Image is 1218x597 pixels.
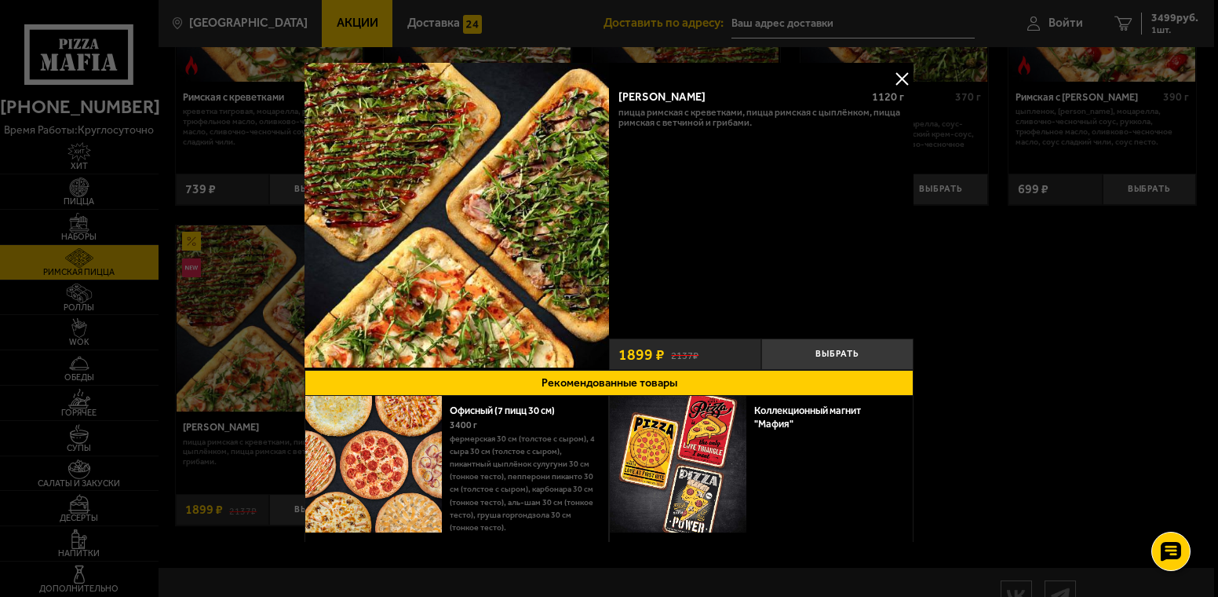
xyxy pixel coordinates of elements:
[450,419,477,430] span: 3400 г
[872,90,904,104] span: 1120 г
[761,339,913,370] button: Выбрать
[618,90,860,104] div: [PERSON_NAME]
[618,347,665,362] span: 1899 ₽
[450,433,596,534] p: Фермерская 30 см (толстое с сыром), 4 сыра 30 см (толстое с сыром), Пикантный цыплёнок сулугуни 3...
[618,108,904,128] p: Пицца Римская с креветками, Пицца Римская с цыплёнком, Пицца Римская с ветчиной и грибами.
[450,405,567,416] a: Офисный (7 пицц 30 см)
[671,348,698,361] s: 2137 ₽
[304,370,913,396] button: Рекомендованные товары
[304,63,609,368] img: Мама Миа
[754,405,861,430] a: Коллекционный магнит "Мафия"
[304,63,609,370] a: Мама Миа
